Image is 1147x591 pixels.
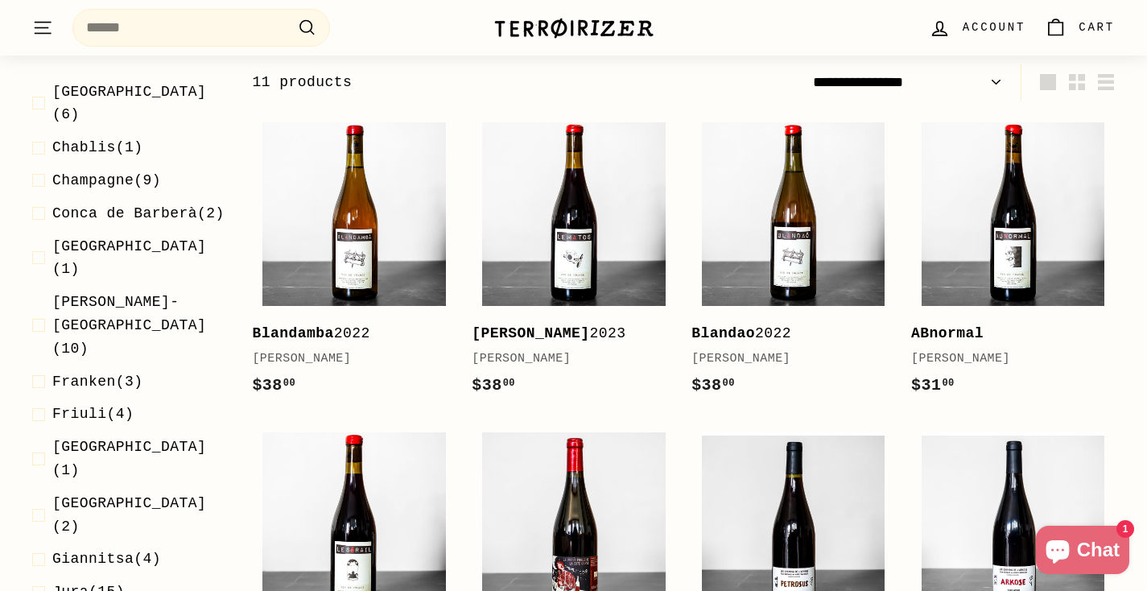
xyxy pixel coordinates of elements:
span: Chablis [52,139,116,155]
div: [PERSON_NAME] [252,349,439,369]
div: 2022 [691,322,879,345]
span: Friuli [52,406,107,422]
span: $38 [472,376,515,395]
div: 11 products [252,71,683,94]
span: (6) [52,81,226,127]
span: (4) [52,548,161,571]
span: $38 [691,376,735,395]
span: [GEOGRAPHIC_DATA] [52,238,206,254]
span: [PERSON_NAME]-[GEOGRAPHIC_DATA] [52,294,206,333]
span: (2) [52,202,225,225]
span: (10) [52,291,226,360]
div: [PERSON_NAME] [911,349,1099,369]
sup: 00 [283,378,295,389]
span: $38 [252,376,295,395]
sup: 00 [503,378,515,389]
span: (4) [52,403,134,426]
div: [PERSON_NAME] [472,349,659,369]
span: (3) [52,370,143,394]
b: Blandao [691,325,755,341]
span: (2) [52,492,226,539]
span: Champagne [52,172,134,188]
div: [PERSON_NAME] [691,349,879,369]
span: Giannitsa [52,551,134,567]
span: [GEOGRAPHIC_DATA] [52,84,206,100]
sup: 00 [942,378,954,389]
b: [PERSON_NAME] [472,325,589,341]
a: Blandao2022[PERSON_NAME] [691,113,895,415]
span: Conca de Barberà [52,205,197,221]
a: Blandamba2022[PERSON_NAME] [252,113,456,415]
a: Account [919,4,1035,52]
span: Account [963,19,1025,36]
a: ABnormal [PERSON_NAME] [911,113,1115,415]
div: 2022 [252,322,439,345]
span: (1) [52,235,226,282]
b: Blandamba [252,325,333,341]
inbox-online-store-chat: Shopify online store chat [1031,526,1134,578]
span: (1) [52,436,226,482]
b: ABnormal [911,325,984,341]
a: Cart [1035,4,1124,52]
span: (9) [52,169,161,192]
div: 2023 [472,322,659,345]
sup: 00 [723,378,735,389]
span: Cart [1079,19,1115,36]
span: (1) [52,136,143,159]
a: [PERSON_NAME]2023[PERSON_NAME] [472,113,675,415]
span: Franken [52,374,116,390]
span: [GEOGRAPHIC_DATA] [52,495,206,511]
span: $31 [911,376,955,395]
span: [GEOGRAPHIC_DATA] [52,439,206,455]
